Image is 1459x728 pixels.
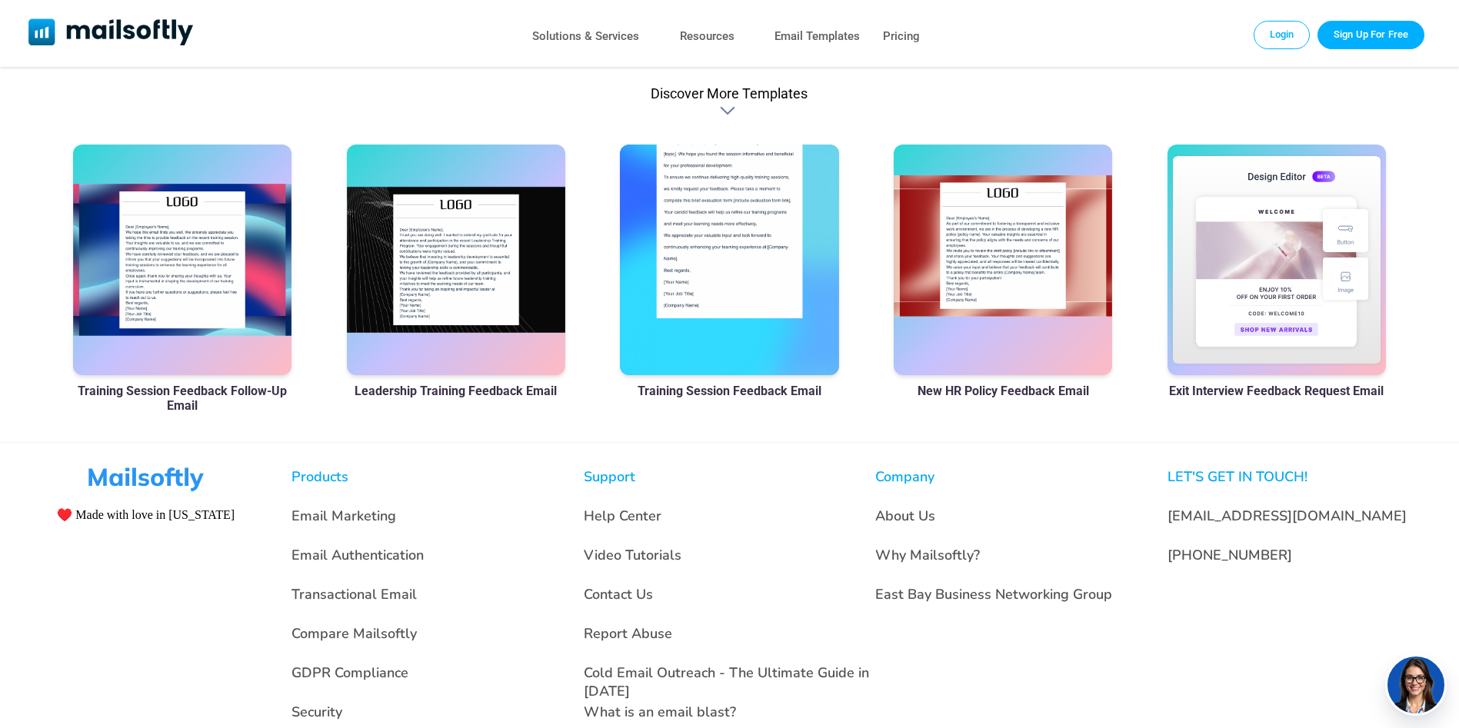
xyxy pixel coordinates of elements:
a: Video Tutorials [584,546,681,564]
a: Training Session Feedback Email [638,384,821,398]
a: [PHONE_NUMBER] [1168,546,1292,564]
a: Login [1254,21,1311,48]
a: East Bay Business Networking Group [875,585,1112,603]
a: Email Templates [774,25,860,48]
a: Transactional Email [291,585,417,603]
a: Security [291,703,342,721]
a: New HR Policy Feedback Email [918,384,1089,398]
a: Exit Interview Feedback Request Email [1169,384,1384,398]
a: Cold Email Outreach - The Ultimate Guide in [DATE] [584,663,869,700]
a: GDPR Compliance [291,663,408,682]
a: Compare Mailsoftly [291,624,417,643]
div: Discover More Templates [720,103,738,118]
a: Resources [680,25,734,48]
a: Help Center [584,507,661,525]
div: Discover More Templates [651,85,808,101]
span: ♥️ Made with love in [US_STATE] [57,507,235,522]
a: Trial [1317,21,1424,48]
a: Leadership Training Feedback Email [355,384,557,398]
a: About Us [875,507,935,525]
a: What is an email blast? [584,703,736,721]
a: Report Abuse [584,624,672,643]
a: Solutions & Services [532,25,639,48]
a: Email Authentication [291,546,424,564]
a: Email Marketing [291,507,396,525]
a: Training Session Feedback Follow-Up Email [73,384,292,413]
a: Pricing [883,25,920,48]
a: Why Mailsoftly? [875,546,980,564]
a: Mailsoftly [28,18,194,48]
a: Contact Us [584,585,653,603]
a: [EMAIL_ADDRESS][DOMAIN_NAME] [1168,507,1407,525]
